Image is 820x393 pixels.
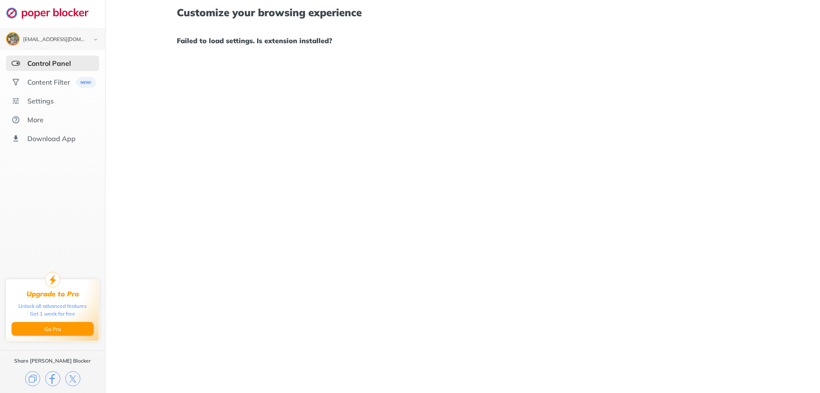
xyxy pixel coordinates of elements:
img: about.svg [12,115,20,124]
img: settings.svg [12,97,20,105]
div: wrotenfam8@gmail.com [23,37,86,43]
div: Download App [27,134,76,143]
img: chevron-bottom-black.svg [91,35,101,44]
div: Content Filter [27,78,70,86]
div: Control Panel [27,59,71,68]
img: x.svg [65,371,80,386]
img: facebook.svg [45,371,60,386]
div: Upgrade to Pro [26,290,79,298]
div: More [27,115,44,124]
h1: Customize your browsing experience [177,7,748,18]
h1: Failed to load settings. Is extension installed? [177,35,748,46]
img: copy.svg [25,371,40,386]
div: Get 1 week for free [30,310,75,318]
div: Unlock all advanced features [18,302,87,310]
div: Settings [27,97,54,105]
img: social.svg [12,78,20,86]
img: logo-webpage.svg [6,7,98,19]
button: Go Pro [12,322,94,336]
img: download-app.svg [12,134,20,143]
img: menuBanner.svg [73,77,94,88]
img: ACg8ocKz7NIC-5eo27ExK5ShSJ-vlHDi5Tsx65_ti5RoyCpvgyEqBr_G=s96-c [7,33,19,45]
div: Share [PERSON_NAME] Blocker [14,358,91,364]
img: features-selected.svg [12,59,20,68]
img: upgrade-to-pro.svg [45,272,60,287]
